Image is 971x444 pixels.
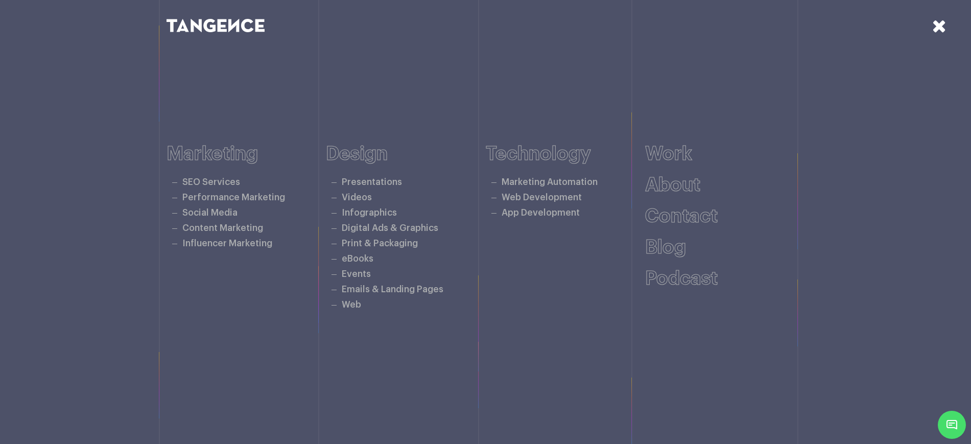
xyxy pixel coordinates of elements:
[502,178,598,186] a: Marketing Automation
[342,208,397,217] a: Infographics
[182,193,285,202] a: Performance Marketing
[645,207,718,226] a: Contact
[182,178,240,186] a: SEO Services
[182,208,238,217] a: Social Media
[342,239,418,248] a: Print & Packaging
[502,208,580,217] a: App Development
[342,178,402,186] a: Presentations
[167,144,326,165] h6: Marketing
[182,224,263,232] a: Content Marketing
[182,239,272,248] a: Influencer Marketing
[342,285,443,294] a: Emails & Landing Pages
[342,254,373,263] a: eBooks
[342,270,371,278] a: Events
[645,176,700,195] a: About
[502,193,582,202] a: Web Development
[645,145,692,163] a: Work
[342,193,372,202] a: Videos
[342,224,438,232] a: Digital Ads & Graphics
[486,144,646,165] h6: Technology
[645,269,718,288] a: Podcast
[326,144,486,165] h6: Design
[645,238,686,257] a: Blog
[938,411,966,439] span: Chat Widget
[342,300,361,309] a: Web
